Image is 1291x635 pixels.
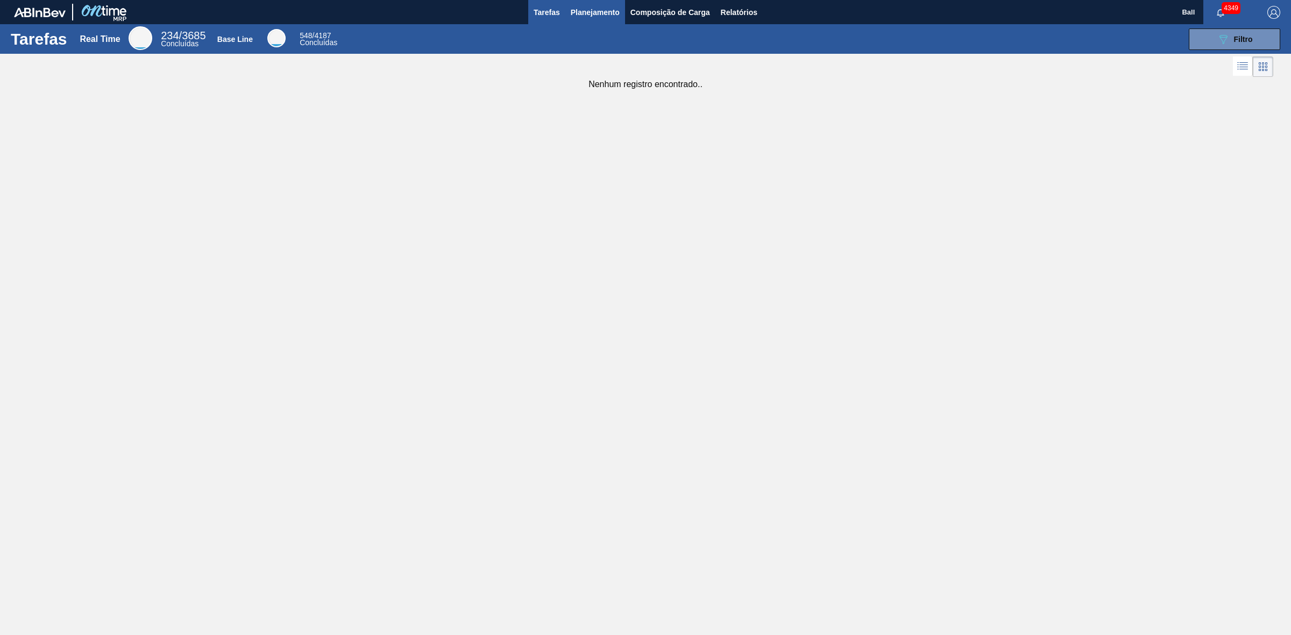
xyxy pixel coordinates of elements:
span: / 4187 [300,31,331,40]
div: Base Line [267,29,286,47]
span: Composição de Carga [630,6,710,19]
img: Logout [1267,6,1280,19]
span: Planejamento [571,6,620,19]
span: 234 [161,30,179,41]
button: Notificações [1203,5,1238,20]
div: Visão em Lista [1233,56,1253,77]
div: Visão em Cards [1253,56,1273,77]
div: Real Time [80,34,120,44]
span: Concluídas [300,38,337,47]
span: Concluídas [161,39,198,48]
span: Tarefas [534,6,560,19]
span: Filtro [1234,35,1253,44]
span: 548 [300,31,312,40]
img: TNhmsLtSVTkK8tSr43FrP2fwEKptu5GPRR3wAAAABJRU5ErkJggg== [14,8,66,17]
div: Base Line [300,32,337,46]
div: Real Time [129,26,152,50]
div: Base Line [217,35,253,44]
span: 4349 [1222,2,1240,14]
button: Filtro [1189,28,1280,50]
div: Real Time [161,31,205,47]
h1: Tarefas [11,33,67,45]
span: / 3685 [161,30,205,41]
span: Relatórios [721,6,757,19]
